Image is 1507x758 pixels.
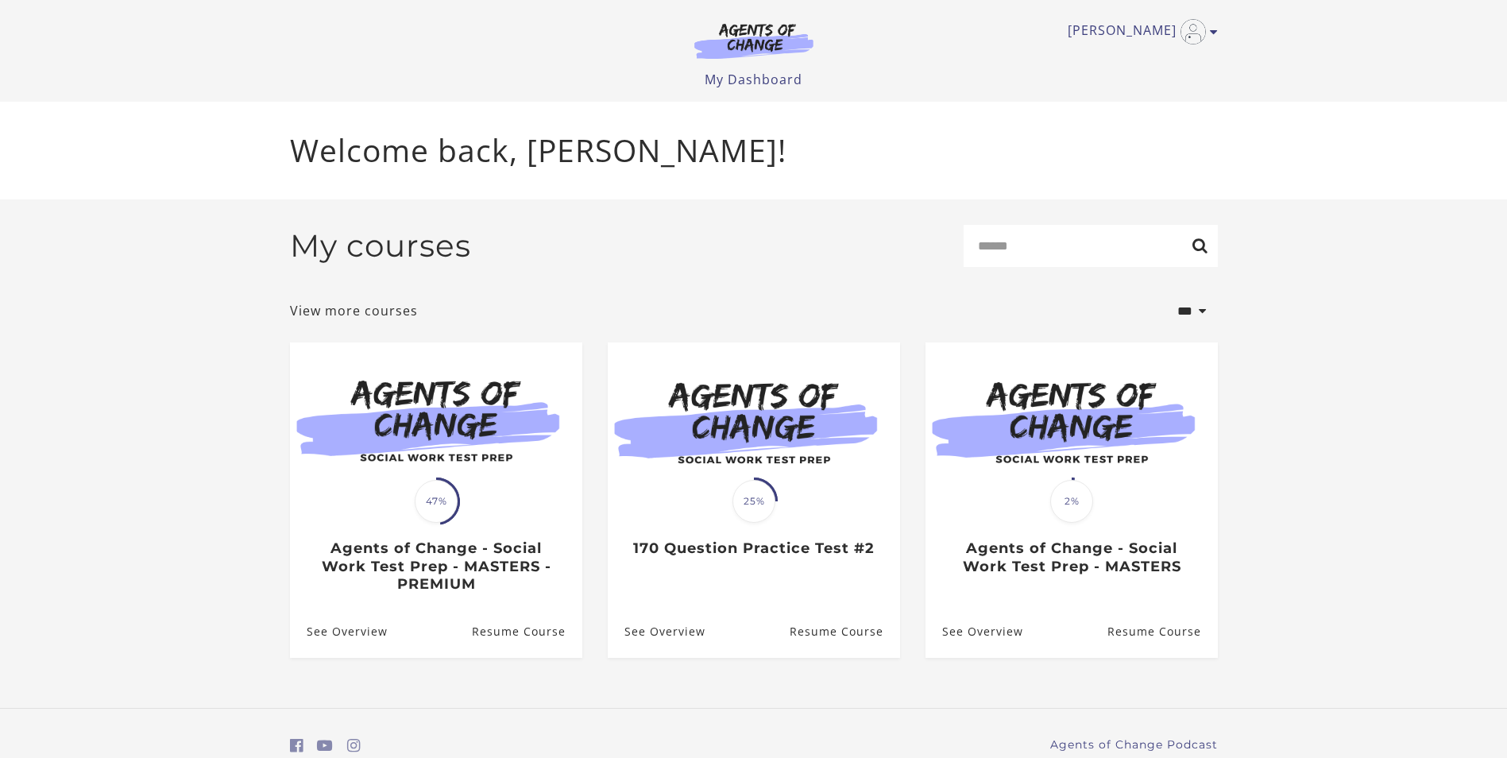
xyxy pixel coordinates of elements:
a: Agents of Change - Social Work Test Prep - MASTERS: See Overview [925,605,1023,657]
span: 2% [1050,480,1093,523]
i: https://www.instagram.com/agentsofchangeprep/ (Open in a new window) [347,738,361,753]
i: https://www.facebook.com/groups/aswbtestprep (Open in a new window) [290,738,303,753]
h3: 170 Question Practice Test #2 [624,539,883,558]
a: Toggle menu [1068,19,1210,44]
a: https://www.youtube.com/c/AgentsofChangeTestPrepbyMeaganMitchell (Open in a new window) [317,734,333,757]
a: https://www.facebook.com/groups/aswbtestprep (Open in a new window) [290,734,303,757]
a: https://www.instagram.com/agentsofchangeprep/ (Open in a new window) [347,734,361,757]
a: My Dashboard [705,71,802,88]
h2: My courses [290,227,471,265]
a: Agents of Change - Social Work Test Prep - MASTERS - PREMIUM: Resume Course [471,605,582,657]
span: 25% [732,480,775,523]
a: Agents of Change Podcast [1050,737,1218,753]
img: Agents of Change Logo [678,22,830,59]
p: Welcome back, [PERSON_NAME]! [290,127,1218,174]
a: 170 Question Practice Test #2: Resume Course [789,605,899,657]
i: https://www.youtube.com/c/AgentsofChangeTestPrepbyMeaganMitchell (Open in a new window) [317,738,333,753]
a: Agents of Change - Social Work Test Prep - MASTERS: Resume Course [1107,605,1217,657]
a: 170 Question Practice Test #2: See Overview [608,605,705,657]
a: Agents of Change - Social Work Test Prep - MASTERS - PREMIUM: See Overview [290,605,388,657]
a: View more courses [290,301,418,320]
span: 47% [415,480,458,523]
h3: Agents of Change - Social Work Test Prep - MASTERS [942,539,1200,575]
h3: Agents of Change - Social Work Test Prep - MASTERS - PREMIUM [307,539,565,594]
